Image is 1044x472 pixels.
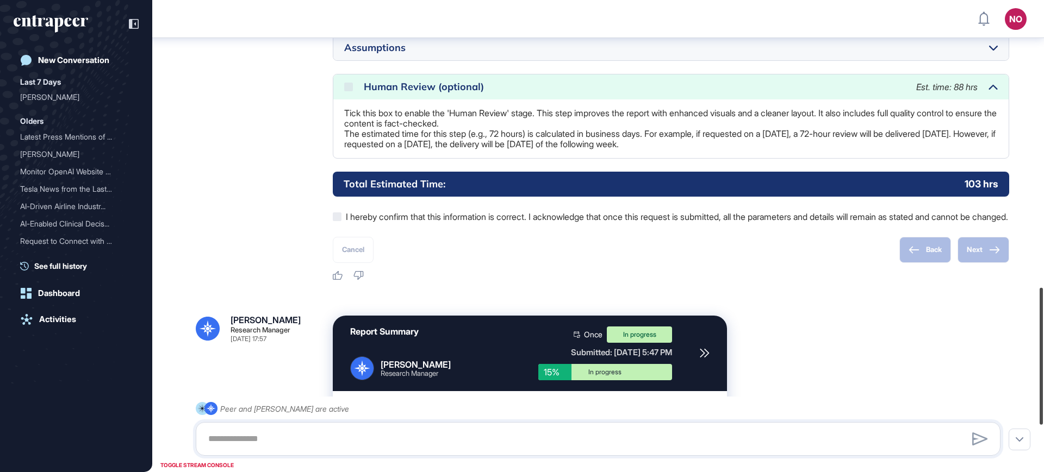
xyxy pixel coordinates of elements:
div: Human Review (optional) [364,82,905,92]
div: Olders [20,115,43,128]
div: [PERSON_NAME] [231,316,301,324]
div: Request to Connect with Curie [20,232,132,250]
div: Latest Press Mentions of OpenAI [20,128,132,146]
div: [PERSON_NAME] [20,89,123,106]
button: NO [1005,8,1027,30]
div: [PERSON_NAME] [20,250,123,267]
div: In progress [546,369,664,375]
div: Peer and [PERSON_NAME] are active [220,402,349,416]
span: Once [584,331,602,338]
div: Request to Connect with C... [20,232,123,250]
div: Last 7 Days [20,75,61,89]
div: entrapeer-logo [14,15,88,33]
div: 15% [538,364,572,380]
div: Research Manager [381,370,451,377]
div: New Conversation [38,55,109,65]
div: Submitted: [DATE] 5:47 PM [538,347,672,357]
div: AI-Enabled Clinical Decis... [20,215,123,232]
p: Tick this box to enable the 'Human Review' stage. This step improves the report with enhanced vis... [344,108,998,149]
a: Dashboard [14,282,139,304]
div: [PERSON_NAME] [20,146,123,163]
a: New Conversation [14,49,139,71]
div: In progress [607,326,672,343]
label: I hereby confirm that this information is correct. I acknowledge that once this request is submit... [333,210,1009,224]
a: See full history [20,260,139,272]
h6: Total Estimated Time: [344,177,445,191]
div: Monitor OpenAI Website Ac... [20,163,123,180]
a: Activities [14,309,139,330]
div: Latest Press Mentions of ... [20,128,123,146]
p: 103 hrs [965,177,998,191]
div: [DATE] 17:57 [231,336,266,342]
span: Est. time: 88 hrs [916,81,978,92]
div: AI-Driven Airline Industry Updates [20,198,132,215]
div: Assumptions [344,43,978,53]
div: Dashboard [38,288,80,298]
div: [PERSON_NAME] [381,360,451,370]
div: Report Summary [350,326,419,337]
div: Reese [20,146,132,163]
div: AI-Enabled Clinical Decision Support Software for Infectious Disease Screening and AMR Program [20,215,132,232]
span: See full history [34,260,87,272]
div: Curie [20,89,132,106]
div: Research Manager [231,326,290,333]
div: Activities [39,314,76,324]
div: AI-Driven Airline Industr... [20,198,123,215]
div: TOGGLE STREAM CONSOLE [158,458,237,472]
div: Reese [20,250,132,267]
div: Monitor OpenAI Website Activity [20,163,132,180]
div: Tesla News from the Last ... [20,180,123,198]
div: Tesla News from the Last Two Weeks [20,180,132,198]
